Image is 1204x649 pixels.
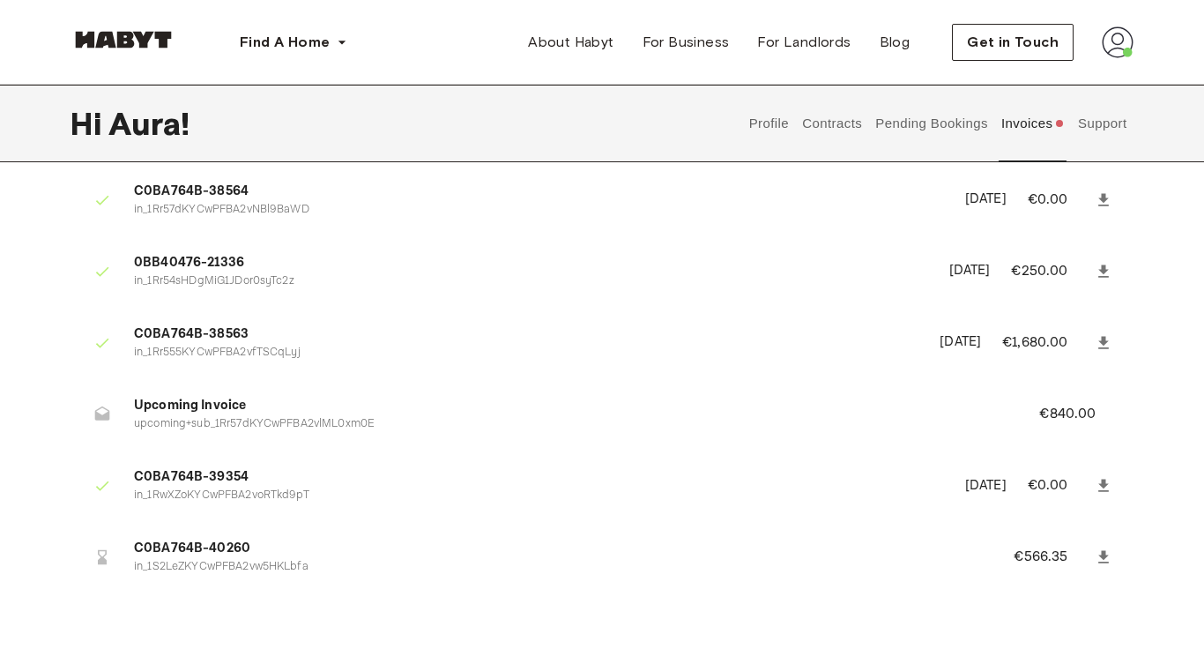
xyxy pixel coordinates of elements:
span: Hi [71,105,108,142]
button: Profile [747,85,792,162]
span: Blog [880,32,910,53]
span: Upcoming Invoice [134,396,997,416]
span: C0BA764B-38564 [134,182,944,202]
span: 0BB40476-21336 [134,253,928,273]
p: [DATE] [965,190,1007,210]
p: €250.00 [1011,261,1091,282]
a: For Business [628,25,744,60]
p: €566.35 [1014,547,1091,568]
p: in_1RwXZoKYCwPFBA2voRTkd9pT [134,488,944,504]
span: Find A Home [240,32,330,53]
button: Contracts [800,85,865,162]
span: About Habyt [528,32,613,53]
p: €0.00 [1028,190,1091,211]
span: Get in Touch [967,32,1059,53]
a: For Landlords [743,25,865,60]
p: [DATE] [949,261,991,281]
p: [DATE] [965,476,1007,496]
span: C0BA764B-38563 [134,324,918,345]
button: Invoices [999,85,1067,162]
a: About Habyt [514,25,628,60]
button: Pending Bookings [873,85,991,162]
button: Get in Touch [952,24,1074,61]
a: Blog [866,25,925,60]
p: [DATE] [940,332,981,353]
button: Support [1075,85,1129,162]
span: For Business [643,32,730,53]
p: in_1S2LeZKYCwPFBA2vw5HKLbfa [134,559,971,576]
span: C0BA764B-40260 [134,539,971,559]
span: Aura ! [108,105,190,142]
p: €840.00 [1039,404,1119,425]
p: in_1Rr555KYCwPFBA2vfTSCqLyj [134,345,918,362]
div: user profile tabs [742,85,1133,162]
span: For Landlords [757,32,851,53]
p: €1,680.00 [1002,332,1091,354]
img: Habyt [71,31,176,48]
img: avatar [1102,26,1133,58]
p: in_1Rr57dKYCwPFBA2vNBl9BaWD [134,202,944,219]
p: in_1Rr54sHDgMiG1JDor0syTc2z [134,273,928,290]
p: €0.00 [1028,475,1091,496]
span: C0BA764B-39354 [134,467,944,488]
button: Find A Home [226,25,361,60]
p: upcoming+sub_1Rr57dKYCwPFBA2vlML0xm0E [134,416,997,433]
